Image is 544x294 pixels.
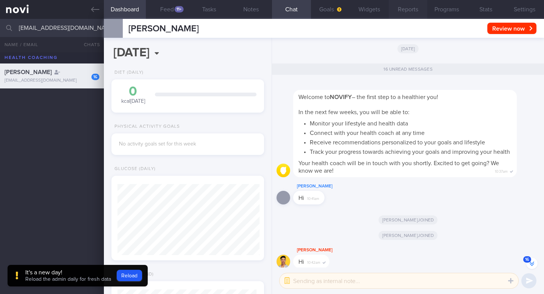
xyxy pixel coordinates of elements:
[379,215,438,224] span: [PERSON_NAME] joined
[117,270,142,281] button: Reload
[25,277,111,282] span: Reload the admin daily for fresh data
[25,269,111,276] div: It's a new day!
[298,160,499,174] span: Your health coach will be in touch with you shortly. Excited to get going? We know we are!
[5,69,52,75] span: [PERSON_NAME]
[310,137,512,146] li: Receive recommendations personalized to your goals and lifestyle
[307,258,320,265] span: 10:42am
[293,246,352,255] div: [PERSON_NAME]
[397,44,419,53] span: [DATE]
[298,259,304,265] span: Hi
[379,231,438,240] span: [PERSON_NAME] joined
[293,182,347,191] div: [PERSON_NAME]
[487,23,536,34] button: Review now
[298,109,410,115] span: In the next few weeks, you will be able to:
[111,124,180,130] div: Physical Activity Goals
[5,78,99,84] div: [EMAIL_ADDRESS][DOMAIN_NAME]
[119,85,147,98] div: 0
[111,70,144,76] div: Diet (Daily)
[91,74,99,80] div: 16
[175,6,184,12] div: 11+
[119,141,257,148] div: No activity goals set for this week
[298,195,304,201] span: Hi
[111,166,156,172] div: Glucose (Daily)
[310,146,512,156] li: Track your progress towards achieving your goals and improving your health
[330,94,352,100] strong: NOVIFY
[523,256,531,263] span: 16
[310,118,512,127] li: Monitor your lifestyle and health data
[307,194,319,201] span: 10:41am
[119,85,147,105] div: kcal [DATE]
[526,258,538,269] button: 16
[310,127,512,137] li: Connect with your health coach at any time
[74,37,104,52] button: Chats
[298,94,438,100] span: Welcome to – the first step to a healthier you!
[495,167,508,174] span: 10:37am
[128,24,199,33] span: [PERSON_NAME]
